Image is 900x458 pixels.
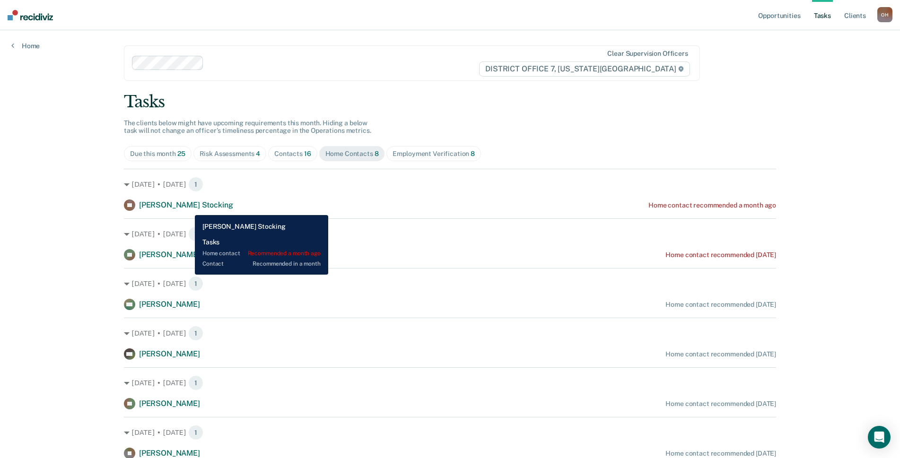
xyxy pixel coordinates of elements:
span: 1 [188,226,203,242]
span: DISTRICT OFFICE 7, [US_STATE][GEOGRAPHIC_DATA] [479,61,690,77]
div: Home contact recommended [DATE] [665,251,776,259]
span: The clients below might have upcoming requirements this month. Hiding a below task will not chang... [124,119,371,135]
div: Employment Verification [393,150,475,158]
span: 25 [177,150,185,157]
div: Home contact recommended [DATE] [665,400,776,408]
span: 1 [188,177,203,192]
div: Home contact recommended [DATE] [665,301,776,309]
img: Recidiviz [8,10,53,20]
span: [PERSON_NAME] [139,300,200,309]
span: 1 [188,375,203,390]
div: Clear supervision officers [607,50,688,58]
span: 1 [188,425,203,440]
span: 8 [375,150,379,157]
div: [DATE] • [DATE] 1 [124,375,776,390]
div: [DATE] • [DATE] 1 [124,226,776,242]
div: Home contact recommended [DATE] [665,350,776,358]
div: Due this month [130,150,185,158]
div: Home contact recommended a month ago [648,201,776,209]
span: 1 [188,276,203,291]
span: [PERSON_NAME] [139,449,200,458]
div: [DATE] • [DATE] 1 [124,425,776,440]
span: 16 [304,150,311,157]
div: [DATE] • [DATE] 1 [124,276,776,291]
div: Open Intercom Messenger [868,426,891,449]
span: [PERSON_NAME] [139,349,200,358]
span: 4 [256,150,260,157]
span: [PERSON_NAME] [139,399,200,408]
button: OH [877,7,892,22]
span: [PERSON_NAME] Stocking [139,200,233,209]
span: [PERSON_NAME] [139,250,200,259]
span: 1 [188,326,203,341]
div: Home contact recommended [DATE] [665,449,776,458]
div: Risk Assessments [200,150,261,158]
a: Home [11,42,40,50]
div: [DATE] • [DATE] 1 [124,177,776,192]
div: Home Contacts [325,150,379,158]
span: 8 [471,150,475,157]
div: Tasks [124,92,776,112]
div: [DATE] • [DATE] 1 [124,326,776,341]
div: Contacts [274,150,311,158]
div: O H [877,7,892,22]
